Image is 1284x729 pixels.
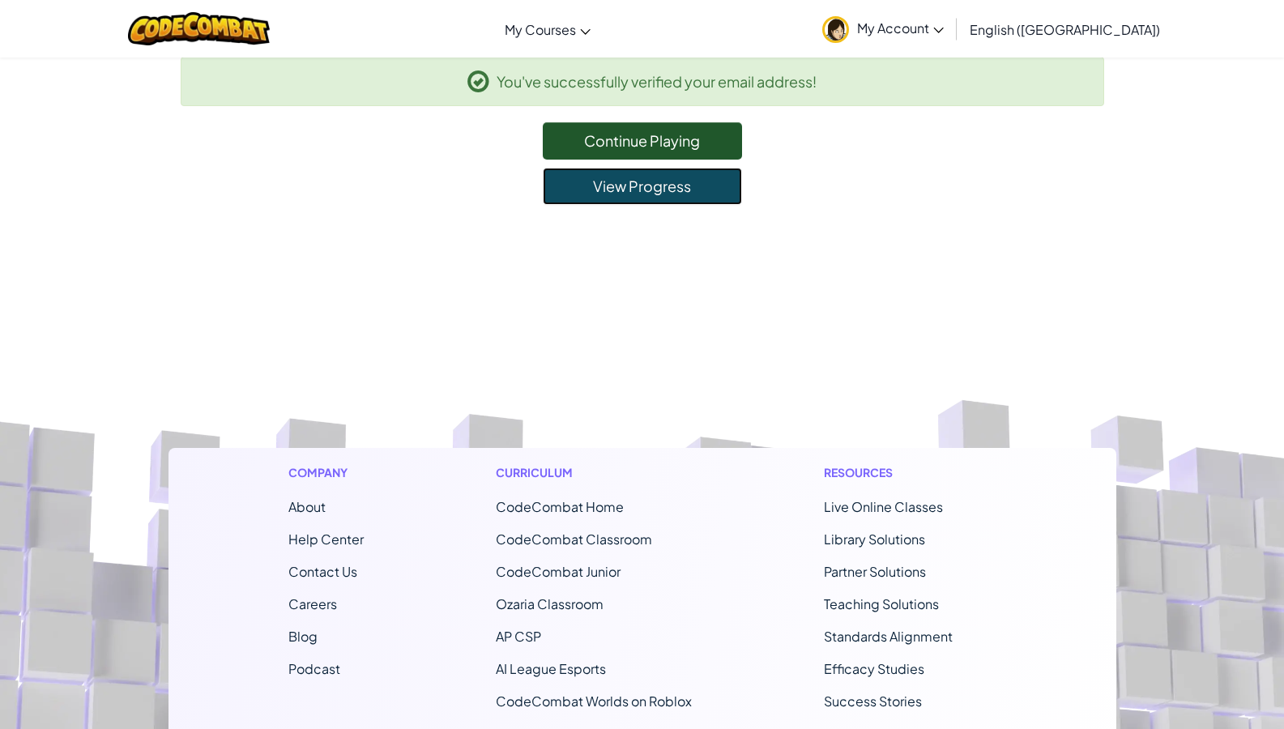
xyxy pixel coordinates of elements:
span: Contact Us [288,563,357,580]
a: My Account [814,3,952,54]
a: CodeCombat Junior [496,563,621,580]
a: Partner Solutions [824,563,926,580]
span: English ([GEOGRAPHIC_DATA]) [970,21,1160,38]
span: You've successfully verified your email address! [497,70,817,93]
img: avatar [822,16,849,43]
span: My Account [857,19,944,36]
a: Continue Playing [543,122,742,160]
a: Success Stories [824,693,922,710]
a: Efficacy Studies [824,660,924,677]
a: Library Solutions [824,531,925,548]
a: Help Center [288,531,364,548]
a: CodeCombat Worlds on Roblox [496,693,692,710]
a: Live Online Classes [824,498,943,515]
a: View Progress [543,168,742,205]
span: CodeCombat Home [496,498,624,515]
a: About [288,498,326,515]
img: CodeCombat logo [128,12,270,45]
h1: Company [288,464,364,481]
a: Ozaria Classroom [496,595,604,612]
a: Blog [288,628,318,645]
a: Standards Alignment [824,628,953,645]
a: AP CSP [496,628,541,645]
h1: Curriculum [496,464,692,481]
a: English ([GEOGRAPHIC_DATA]) [962,7,1168,51]
a: CodeCombat Classroom [496,531,652,548]
a: Podcast [288,660,340,677]
a: Teaching Solutions [824,595,939,612]
a: Careers [288,595,337,612]
span: My Courses [505,21,576,38]
a: My Courses [497,7,599,51]
h1: Resources [824,464,996,481]
a: AI League Esports [496,660,606,677]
